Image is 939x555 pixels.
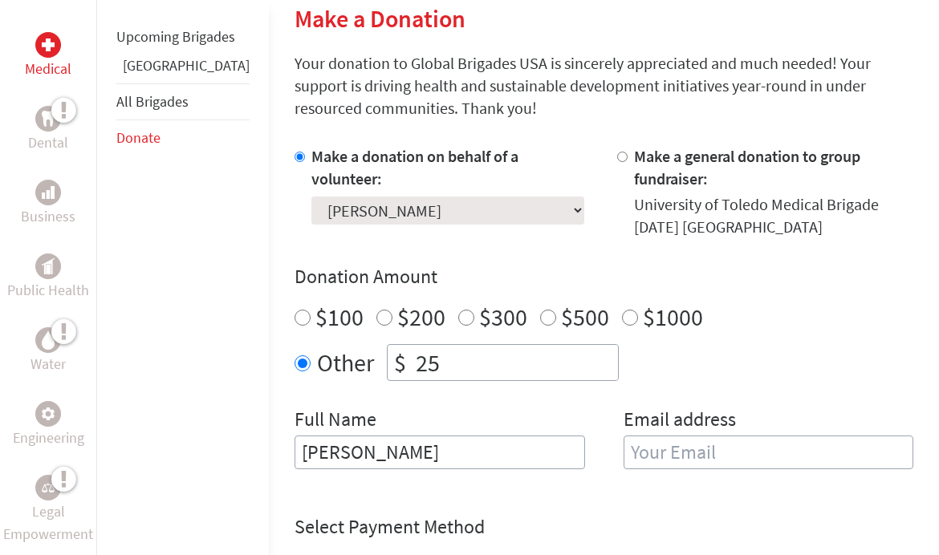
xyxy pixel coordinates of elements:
a: All Brigades [116,92,189,111]
a: Legal EmpowermentLegal Empowerment [3,475,93,545]
li: Guatemala [116,55,250,83]
div: Business [35,180,61,205]
div: Legal Empowerment [35,475,61,500]
div: Medical [35,32,61,58]
a: Public HealthPublic Health [7,253,89,302]
a: Donate [116,128,161,147]
label: $1000 [643,302,703,332]
p: Your donation to Global Brigades USA is sincerely appreciated and much needed! Your support is dr... [295,52,913,120]
label: Make a donation on behalf of a volunteer: [311,146,518,188]
label: $200 [397,302,445,332]
p: Engineering [13,427,84,449]
a: Upcoming Brigades [116,27,235,46]
label: Full Name [295,407,376,435]
a: BusinessBusiness [21,180,75,228]
div: Engineering [35,401,61,427]
p: Legal Empowerment [3,500,93,545]
li: All Brigades [116,83,250,120]
div: $ [388,345,413,380]
div: Dental [35,106,61,132]
p: Dental [28,132,68,154]
img: Medical [42,38,55,51]
label: Make a general donation to group fundraiser: [634,146,860,188]
li: Donate [116,120,250,156]
img: Water [42,330,55,349]
p: Business [21,205,75,228]
p: Water [30,353,66,375]
label: $500 [561,302,609,332]
img: Dental [42,111,55,126]
label: Email address [624,407,736,435]
h4: Donation Amount [295,264,913,290]
img: Legal Empowerment [42,483,55,492]
p: Public Health [7,279,89,302]
div: University of Toledo Medical Brigade [DATE] [GEOGRAPHIC_DATA] [634,193,914,238]
img: Public Health [42,258,55,274]
a: DentalDental [28,106,68,154]
a: MedicalMedical [25,32,71,80]
li: Upcoming Brigades [116,19,250,55]
a: EngineeringEngineering [13,401,84,449]
a: [GEOGRAPHIC_DATA] [123,56,250,75]
div: Water [35,327,61,353]
input: Your Email [624,435,914,469]
label: $300 [479,302,527,332]
a: WaterWater [30,327,66,375]
img: Engineering [42,407,55,420]
label: $100 [315,302,364,332]
input: Enter Full Name [295,435,585,469]
input: Enter Amount [413,345,618,380]
label: Other [317,344,374,381]
img: Business [42,186,55,199]
p: Medical [25,58,71,80]
h2: Make a Donation [295,4,913,33]
h4: Select Payment Method [295,514,913,540]
div: Public Health [35,253,61,279]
